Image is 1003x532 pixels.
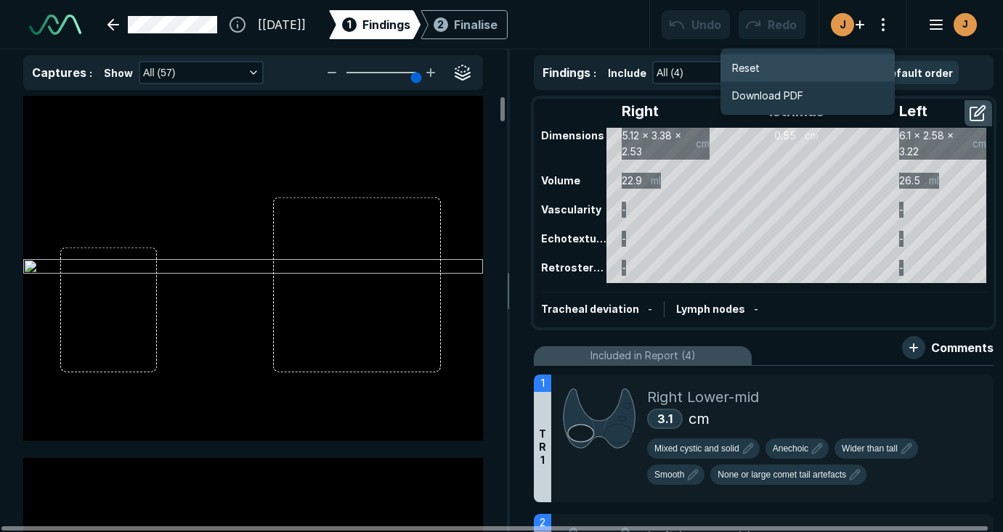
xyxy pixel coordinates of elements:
[657,412,673,426] span: 3.1
[454,16,498,33] div: Finalise
[541,303,639,315] span: Tracheal deviation
[732,88,803,104] span: Download PDF
[831,13,854,36] div: avatar-name
[104,65,133,81] span: Show
[657,65,683,81] span: All (4)
[362,16,410,33] span: Findings
[732,60,760,76] span: Reset
[931,339,994,356] span: Comments
[840,17,846,32] span: J
[689,408,710,430] span: cm
[654,442,739,455] span: Mixed cystic and solid
[962,17,968,32] span: J
[329,10,421,39] div: 1Findings
[954,13,977,36] div: avatar-name
[534,375,994,502] li: 1TR1Right Lower-mid3.1cm
[258,16,306,33] span: [[DATE]]
[842,442,898,455] span: Wider than tall
[676,303,745,315] span: Lymph nodes
[543,65,590,80] span: Findings
[540,515,545,531] span: 2
[32,65,86,80] span: Captures
[539,427,546,467] span: T R 1
[739,10,805,39] button: Redo
[590,348,696,364] span: Included in Report (4)
[773,442,808,455] span: Anechoic
[754,303,758,315] span: -
[89,67,92,79] span: :
[593,67,596,79] span: :
[654,468,684,481] span: Smooth
[23,9,87,41] a: See-Mode Logo
[437,17,444,32] span: 2
[29,15,81,35] img: See-Mode Logo
[143,65,175,81] span: All (57)
[648,303,652,315] span: -
[662,10,730,39] button: Undo
[718,468,846,481] span: None or large comet tail artefacts
[919,10,980,39] button: avatar-name
[608,65,646,81] span: Include
[647,386,759,408] span: Right Lower-mid
[421,10,508,39] div: 2Finalise
[541,375,545,391] span: 1
[347,17,352,32] span: 1
[563,386,635,451] img: 45KvgwAAAAGSURBVAMAzLQDnwMzsQoAAAAASUVORK5CYII=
